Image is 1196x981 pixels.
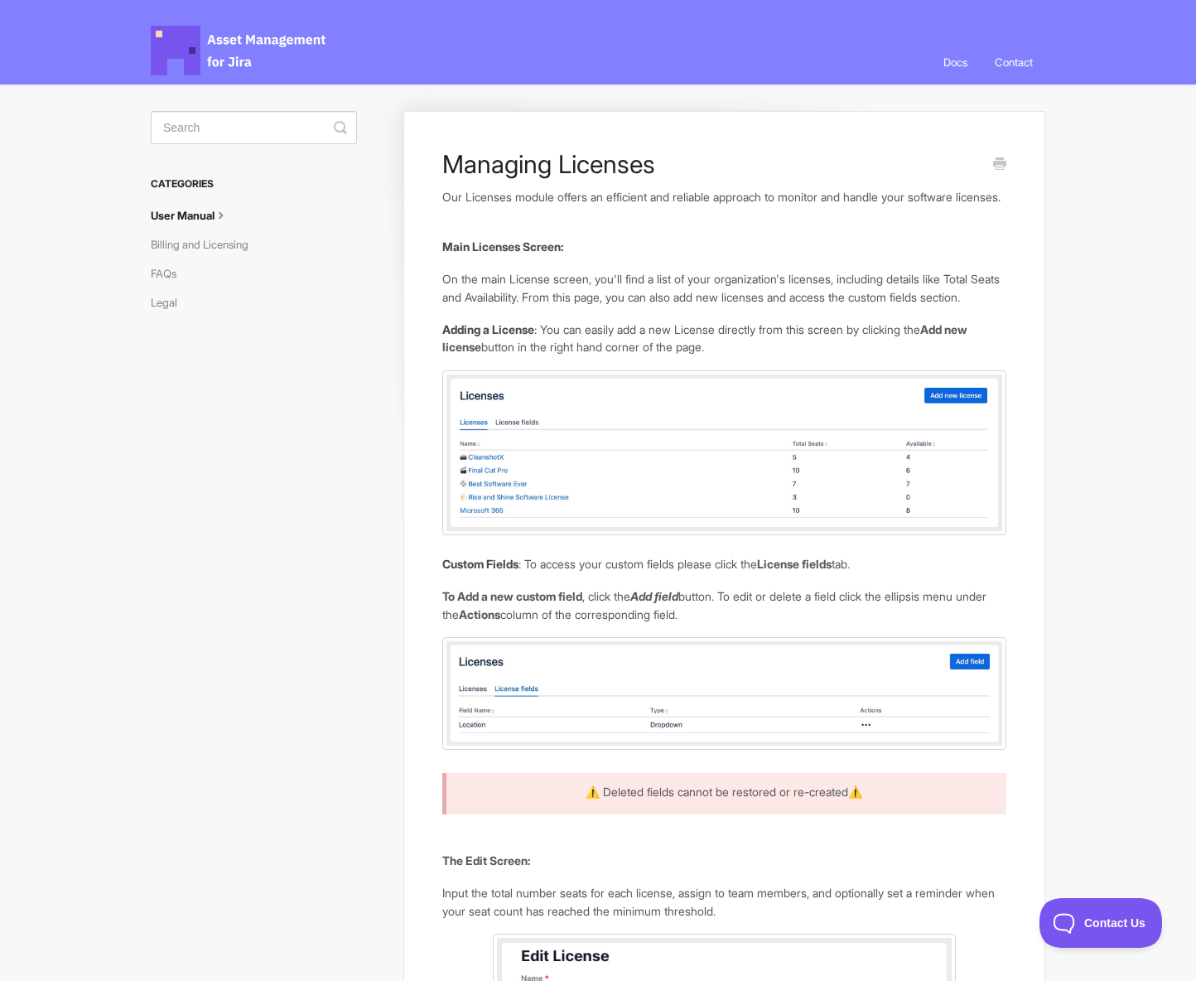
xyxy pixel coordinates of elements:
p: ⚠️ Deleted fields cannot be restored or re-created⚠️ [463,783,986,801]
iframe: Toggle Customer Support [1039,898,1163,948]
strong: Custom Fields [442,557,518,571]
b: License fields [757,557,832,571]
p: , click the button. To edit or delete a field click the ellipsis menu under the column of the cor... [442,587,1006,623]
input: Search [151,111,357,144]
a: Contact [982,40,1045,85]
a: Legal [151,289,190,316]
img: file-42Hoaol4Sj.jpg [442,370,1006,535]
a: FAQs [151,260,189,287]
span: Asset Management for Jira Docs [151,26,328,75]
p: Input the total number seats for each license, assign to team members, and optionally set a remin... [442,884,1006,920]
a: Docs [931,40,980,85]
p: : To access your custom fields please click the tab. [442,555,1006,573]
h3: Categories [151,169,357,199]
p: : You can easily add a new License directly from this screen by clicking the button in the right ... [442,321,1006,356]
p: On the main License screen, you'll find a list of your organization's licenses, including details... [442,270,1006,306]
b: Actions [459,607,500,621]
strong: Adding a License [442,322,534,336]
h1: Managing Licenses [442,149,981,179]
a: Billing and Licensing [151,231,261,258]
p: Our Licenses module offers an efficient and reliable approach to monitor and handle your software... [442,188,1006,206]
a: Print this Article [993,156,1006,174]
b: Add field [630,589,678,603]
b: To Add a new custom field [442,589,582,603]
strong: Main Licenses Screen: [442,239,564,254]
a: User Manual [151,202,242,229]
img: file-MqFPEDZttU.jpg [442,637,1006,749]
b: The Edit Screen: [442,853,531,867]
